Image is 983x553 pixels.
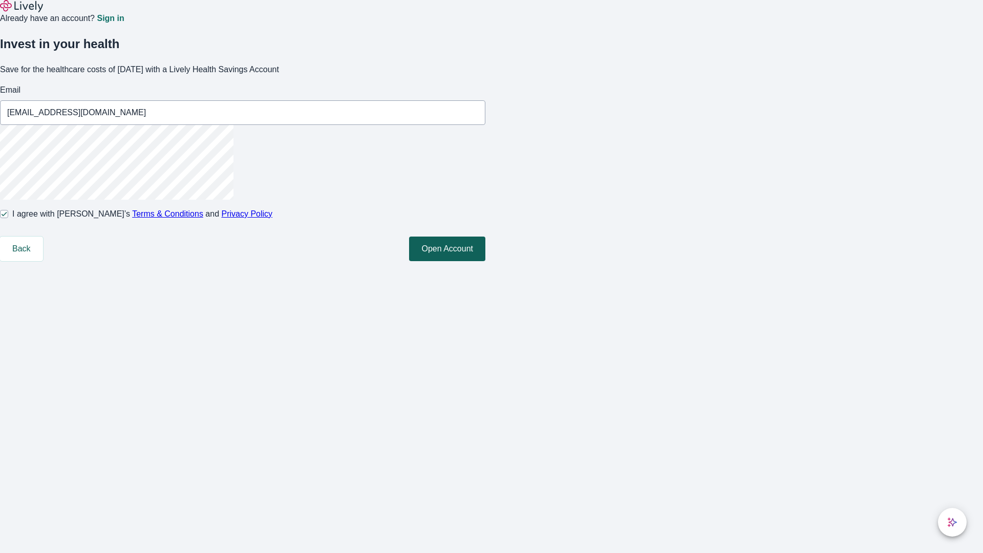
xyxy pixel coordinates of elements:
span: I agree with [PERSON_NAME]’s and [12,208,272,220]
button: Open Account [409,237,485,261]
a: Sign in [97,14,124,23]
button: chat [938,508,967,537]
a: Terms & Conditions [132,209,203,218]
svg: Lively AI Assistant [947,517,957,527]
a: Privacy Policy [222,209,273,218]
